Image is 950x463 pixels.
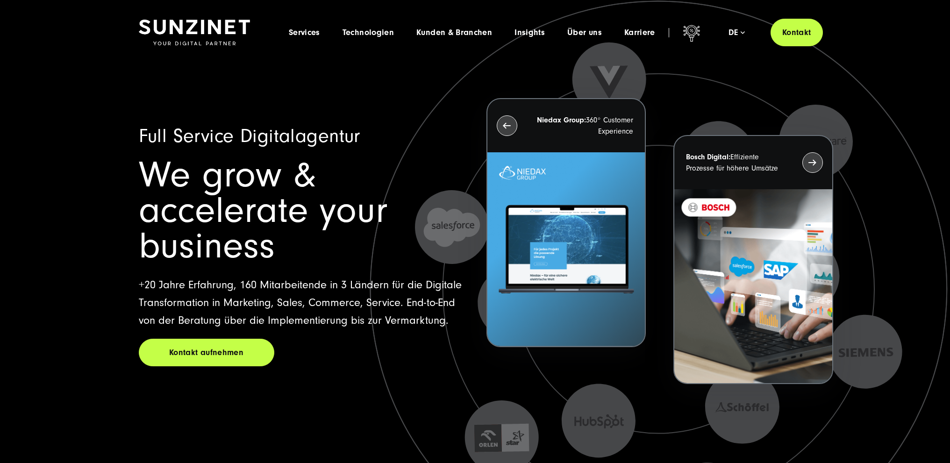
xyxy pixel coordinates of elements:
[139,20,250,46] img: SUNZINET Full Service Digital Agentur
[139,276,464,329] p: +20 Jahre Erfahrung, 160 Mitarbeitende in 3 Ländern für die Digitale Transformation in Marketing,...
[534,114,633,137] p: 360° Customer Experience
[514,28,545,37] a: Insights
[139,339,274,366] a: Kontakt aufnehmen
[537,116,586,124] strong: Niedax Group:
[139,125,360,147] span: Full Service Digitalagentur
[486,98,646,347] button: Niedax Group:360° Customer Experience Letztes Projekt von Niedax. Ein Laptop auf dem die Niedax W...
[139,157,464,264] h1: We grow & accelerate your business
[416,28,492,37] a: Kunden & Branchen
[686,151,785,174] p: Effiziente Prozesse für höhere Umsätze
[771,19,823,46] a: Kontakt
[686,153,730,161] strong: Bosch Digital:
[729,28,745,37] div: de
[674,189,832,383] img: BOSCH - Kundeprojekt - Digital Transformation Agentur SUNZINET
[289,28,320,37] a: Services
[567,28,602,37] a: Über uns
[624,28,655,37] a: Karriere
[343,28,394,37] a: Technologien
[673,135,833,384] button: Bosch Digital:Effiziente Prozesse für höhere Umsätze BOSCH - Kundeprojekt - Digital Transformatio...
[487,152,645,346] img: Letztes Projekt von Niedax. Ein Laptop auf dem die Niedax Website geöffnet ist, auf blauem Hinter...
